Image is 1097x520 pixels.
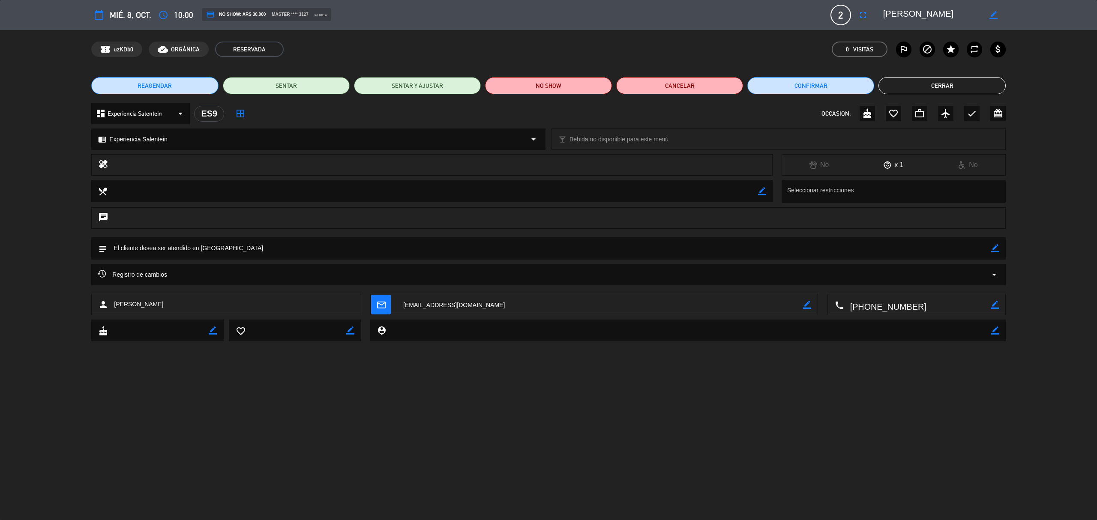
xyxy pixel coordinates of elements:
span: RESERVADA [215,42,284,57]
i: arrow_drop_down [528,134,539,144]
span: confirmation_number [100,44,111,54]
i: subject [98,244,107,253]
i: dashboard [96,108,106,119]
i: border_color [991,326,999,335]
i: border_color [989,11,998,19]
i: local_phone [834,300,844,310]
i: person_pin [377,326,386,335]
button: calendar_today [91,7,107,23]
i: check [967,108,977,119]
i: border_color [991,301,999,309]
button: Cancelar [616,77,743,94]
i: favorite_border [888,108,899,119]
i: outlined_flag [899,44,909,54]
i: block [922,44,932,54]
i: favorite_border [236,326,245,335]
span: ORGÁNICA [171,45,200,54]
i: healing [98,159,108,171]
em: Visitas [853,45,873,54]
div: No [782,159,857,170]
span: 10:00 [174,8,193,22]
i: border_color [758,187,766,195]
i: mail_outline [376,300,386,309]
i: airplanemode_active [941,108,951,119]
i: arrow_drop_down [989,269,999,280]
i: card_giftcard [993,108,1003,119]
i: person [98,299,108,310]
i: attach_money [993,44,1003,54]
i: cake [98,326,108,335]
i: fullscreen [858,10,868,20]
span: 0 [846,45,849,54]
button: SENTAR Y AJUSTAR [354,77,481,94]
span: REAGENDAR [138,81,172,90]
button: Confirmar [747,77,874,94]
span: Registro de cambios [98,269,167,280]
i: repeat [969,44,980,54]
i: border_all [235,108,246,119]
i: chat [98,212,108,224]
span: uzKDb0 [114,45,133,54]
i: border_color [209,326,217,335]
i: calendar_today [94,10,104,20]
button: REAGENDAR [91,77,218,94]
i: work_outline [914,108,925,119]
i: border_color [991,244,999,252]
button: Cerrar [878,77,1005,94]
i: access_time [158,10,168,20]
div: No [931,159,1005,170]
span: NO SHOW: ARS 30.000 [206,10,266,19]
i: local_dining [98,186,107,196]
button: fullscreen [855,7,871,23]
span: mié. 8, oct. [110,8,151,22]
button: NO SHOW [485,77,612,94]
span: Experiencia Salentein [108,109,162,119]
span: stripe [315,12,327,18]
i: credit_card [206,10,215,19]
span: 2 [830,5,851,25]
div: ES9 [194,106,224,122]
i: chrome_reader_mode [98,135,106,143]
div: x 1 [857,159,931,170]
i: cloud_done [158,44,168,54]
i: arrow_drop_down [175,108,186,119]
button: SENTAR [223,77,350,94]
i: cake [862,108,872,119]
i: border_color [803,301,811,309]
i: local_bar [558,135,566,143]
span: Bebida no disponible para este menú [569,134,668,144]
i: border_color [346,326,354,335]
button: access_time [156,7,171,23]
span: OCCASION: [821,109,851,119]
i: star [946,44,956,54]
span: [PERSON_NAME] [114,299,163,309]
span: Experiencia Salentein [109,134,167,144]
